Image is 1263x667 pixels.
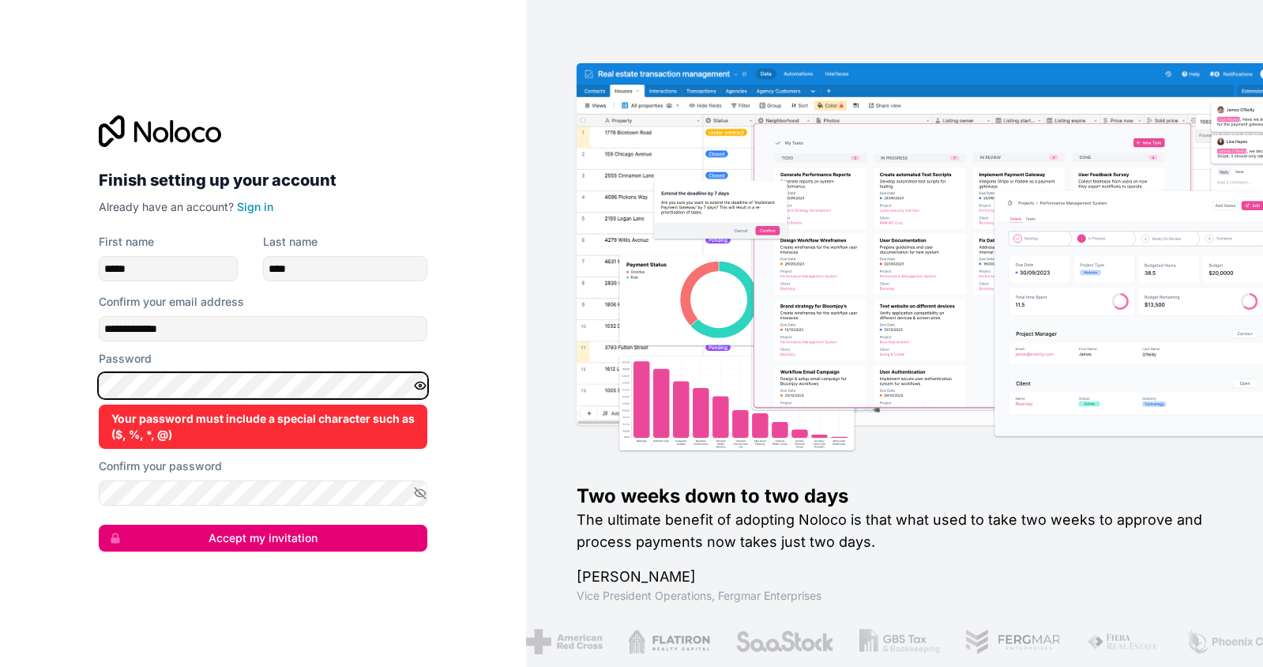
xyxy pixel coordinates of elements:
[732,629,831,654] img: /assets/saastock-C6Zbiodz.png
[99,200,234,213] span: Already have an account?
[577,509,1212,553] h2: The ultimate benefit of adopting Noloco is that what used to take two weeks to approve and proces...
[577,588,1212,604] h1: Vice President Operations , Fergmar Enterprises
[99,480,427,506] input: Confirm password
[99,405,427,449] div: Your password must include a special character such as ($, %, *, @)
[524,629,600,654] img: /assets/american-red-cross-BAupjrZR.png
[99,256,238,281] input: given-name
[99,316,427,341] input: Email address
[99,294,244,310] label: Confirm your email address
[626,629,708,654] img: /assets/flatiron-C8eUkumj.png
[1084,629,1158,654] img: /assets/fiera-fwj2N5v4.png
[237,200,273,213] a: Sign in
[99,373,427,398] input: Password
[263,256,427,281] input: family-name
[577,566,1212,588] h1: [PERSON_NAME]
[99,458,222,474] label: Confirm your password
[263,234,318,250] label: Last name
[99,525,427,552] button: Accept my invitation
[857,629,938,654] img: /assets/gbstax-C-GtDUiK.png
[99,234,154,250] label: First name
[962,629,1058,654] img: /assets/fergmar-CudnrXN5.png
[99,166,427,194] h2: Finish setting up your account
[577,484,1212,509] h1: Two weeks down to two days
[99,351,152,367] label: Password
